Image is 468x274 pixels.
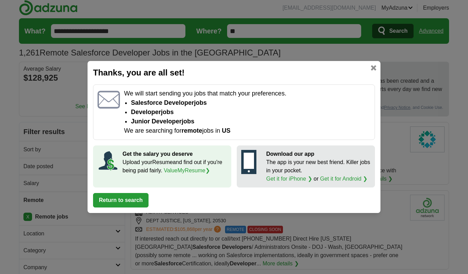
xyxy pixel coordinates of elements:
button: Return to search [93,193,149,207]
h2: Thanks, you are all set! [93,67,375,79]
li: developer jobs [131,108,370,117]
p: Get the salary you deserve [123,150,227,158]
p: We are searching for jobs in [124,126,370,135]
a: Get it for Android ❯ [320,176,368,182]
p: Upload your Resume and find out if you're being paid fairly. [123,158,227,175]
span: US [222,127,231,134]
p: We will start sending you jobs that match your preferences. [124,89,370,98]
a: ValueMyResume❯ [164,168,210,173]
li: junior developer jobs [131,117,370,126]
p: The app is your new best friend. Killer jobs in your pocket. or [266,158,371,183]
p: Download our app [266,150,371,158]
a: Get it for iPhone ❯ [266,176,312,182]
li: Salesforce Developer jobs [131,98,370,108]
strong: remote [182,127,202,134]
